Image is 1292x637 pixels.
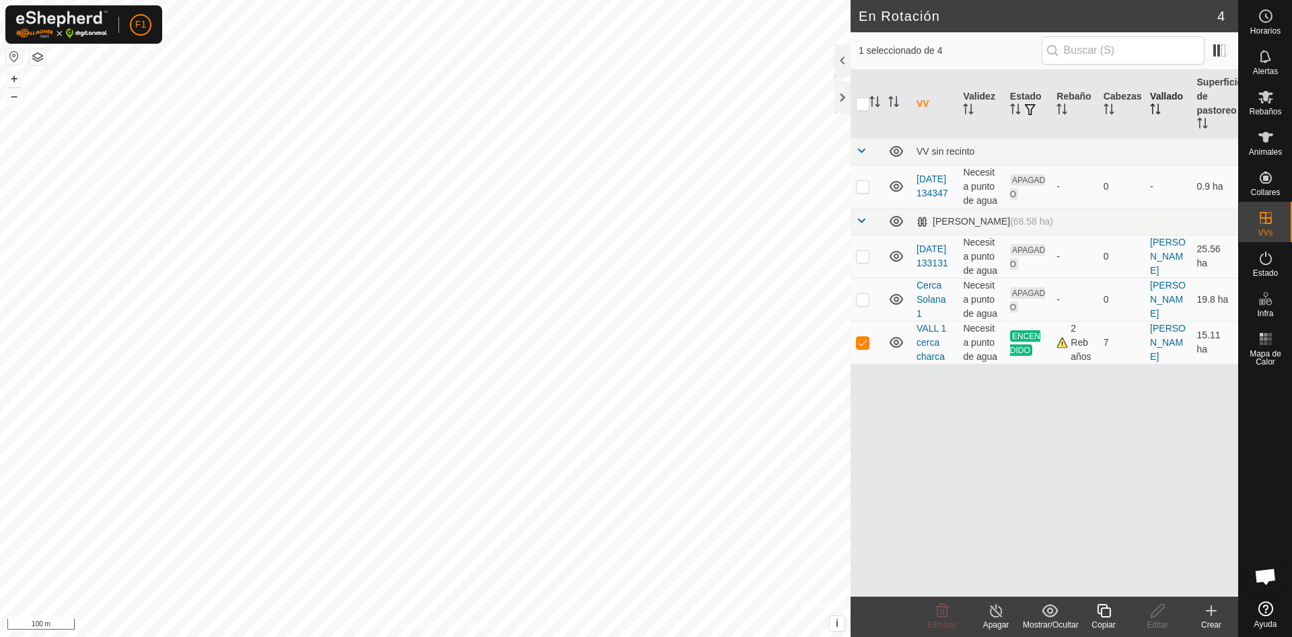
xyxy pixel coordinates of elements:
button: + [6,71,22,87]
td: Necesita punto de agua [958,235,1004,278]
p-sorticon: Activar para ordenar [888,98,899,109]
td: 15.11 ha [1192,321,1238,364]
span: Eliminar [927,620,956,630]
td: 25.56 ha [1192,235,1238,278]
div: Copiar [1077,619,1130,631]
td: Necesita punto de agua [958,278,1004,321]
td: Necesita punto de agua [958,165,1004,208]
button: Capas del Mapa [30,49,46,65]
span: APAGADO [1010,244,1045,270]
div: Mostrar/Ocultar [1023,619,1077,631]
th: Cabezas [1098,70,1145,139]
td: 0 [1098,235,1145,278]
h2: En Rotación [859,8,1217,24]
img: Logo Gallagher [16,11,108,38]
button: i [830,616,845,631]
th: Rebaño [1051,70,1098,139]
p-sorticon: Activar para ordenar [1010,106,1021,116]
td: Necesita punto de agua [958,321,1004,364]
div: Editar [1130,619,1184,631]
a: Chat abierto [1246,556,1286,597]
th: Vallado [1145,70,1191,139]
a: [PERSON_NAME] [1150,280,1186,319]
span: Estado [1253,269,1278,277]
span: APAGADO [1010,287,1045,313]
a: [PERSON_NAME] [1150,237,1186,276]
span: Collares [1250,188,1280,196]
span: Alertas [1253,67,1278,75]
td: 0 [1098,165,1145,208]
span: Mapa de Calor [1242,350,1289,366]
div: [PERSON_NAME] [917,216,1053,227]
th: Estado [1005,70,1051,139]
span: Horarios [1250,27,1281,35]
a: [PERSON_NAME] [1150,323,1186,362]
div: 2 Rebaños [1056,322,1092,364]
p-sorticon: Activar para ordenar [1197,120,1208,130]
span: Infra [1257,309,1273,317]
span: ENCENDIDO [1010,330,1040,356]
button: – [6,88,22,104]
a: Política de Privacidad [356,620,433,632]
th: Superficie de pastoreo [1192,70,1238,139]
p-sorticon: Activar para ordenar [963,106,974,116]
span: 1 seleccionado de 4 [859,44,1042,58]
p-sorticon: Activar para ordenar [869,98,880,109]
th: VV [911,70,958,139]
td: 7 [1098,321,1145,364]
span: F1 [135,17,146,32]
div: - [1056,250,1092,264]
span: 4 [1217,6,1225,26]
div: - [1056,180,1092,194]
input: Buscar (S) [1042,36,1205,65]
div: VV sin recinto [917,146,1233,157]
span: i [836,617,838,629]
span: Rebaños [1249,108,1281,116]
div: Apagar [969,619,1023,631]
td: 0.9 ha [1192,165,1238,208]
th: Validez [958,70,1004,139]
a: [DATE] 133131 [917,243,948,268]
p-sorticon: Activar para ordenar [1056,106,1067,116]
span: VVs [1258,229,1272,237]
span: Animales [1249,148,1282,156]
p-sorticon: Activar para ordenar [1150,106,1161,116]
a: Cerca Solana 1 [917,280,946,319]
span: Ayuda [1254,620,1277,628]
a: [DATE] 134347 [917,174,948,198]
button: Restablecer Mapa [6,48,22,65]
p-sorticon: Activar para ordenar [1104,106,1114,116]
a: Contáctenos [450,620,495,632]
td: 19.8 ha [1192,278,1238,321]
a: VALL 1 cerca charca [917,323,946,362]
a: Ayuda [1239,596,1292,634]
td: 0 [1098,278,1145,321]
span: (68.58 ha) [1010,216,1053,227]
span: APAGADO [1010,174,1045,200]
div: - [1056,293,1092,307]
div: Crear [1184,619,1238,631]
td: - [1145,165,1191,208]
